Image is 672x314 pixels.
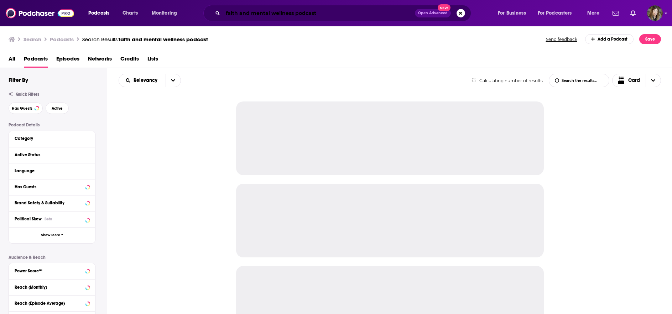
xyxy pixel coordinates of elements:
button: Show profile menu [647,5,663,21]
span: More [587,8,599,18]
div: Beta [45,217,52,221]
div: Search podcasts, credits, & more... [210,5,478,21]
button: Brand Safety & Suitability [15,198,89,207]
div: Calculating number of results... [472,78,546,83]
button: open menu [119,78,166,83]
a: Credits [120,53,139,68]
a: Networks [88,53,112,68]
button: Language [15,166,89,175]
button: Reach (Monthly) [15,282,89,291]
button: Reach (Episode Average) [15,298,89,307]
span: Open Advanced [418,11,448,15]
span: Charts [123,8,138,18]
div: Reach (Episode Average) [15,301,83,306]
button: Active Status [15,150,89,159]
span: Show More [41,233,60,237]
button: open menu [493,7,535,19]
button: open menu [582,7,608,19]
a: Lists [147,53,158,68]
div: Category [15,136,85,141]
button: Save [639,34,661,44]
h2: Filter By [9,77,28,83]
span: For Business [498,8,526,18]
div: Search Results: [82,36,208,43]
div: Has Guests [15,184,83,189]
span: Relevancy [134,78,160,83]
h3: Podcasts [50,36,74,43]
button: Political SkewBeta [15,214,89,223]
span: New [438,4,450,11]
button: Open AdvancedNew [415,9,451,17]
div: Power Score™ [15,268,83,273]
span: Podcasts [88,8,109,18]
span: Card [628,78,640,83]
p: Podcast Details [9,122,95,127]
button: open menu [83,7,119,19]
span: For Podcasters [538,8,572,18]
a: All [9,53,15,68]
span: Active [52,106,63,110]
a: Podcasts [24,53,48,68]
a: Show notifications dropdown [610,7,622,19]
a: Search Results:faith and mental wellness podcast [82,36,208,43]
button: Active [46,103,69,114]
button: open menu [166,74,181,87]
span: faith and mental wellness podcast [119,36,208,43]
button: Show More [9,227,95,243]
button: Power Score™ [15,266,89,275]
button: Has Guests [9,103,43,114]
img: User Profile [647,5,663,21]
span: Logged in as ElizabethHawkins [647,5,663,21]
a: Show notifications dropdown [627,7,639,19]
button: Has Guests [15,182,89,191]
div: Brand Safety & Suitability [15,200,83,205]
img: Podchaser - Follow, Share and Rate Podcasts [6,6,74,20]
input: Search podcasts, credits, & more... [223,7,415,19]
span: Monitoring [152,8,177,18]
span: Political Skew [15,216,42,221]
a: Charts [118,7,142,19]
button: Send feedback [544,36,579,42]
div: Active Status [15,152,85,157]
button: Choose View [612,74,661,87]
h3: Search [24,36,41,43]
a: Episodes [56,53,79,68]
div: Reach (Monthly) [15,285,83,290]
div: Language [15,168,85,173]
h2: Choose List sort [119,74,181,87]
span: Has Guests [12,106,32,110]
p: Audience & Reach [9,255,95,260]
button: open menu [533,7,582,19]
button: Category [15,134,89,143]
a: Add a Podcast [585,34,634,44]
span: Quick Filters [16,92,39,97]
button: open menu [147,7,186,19]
